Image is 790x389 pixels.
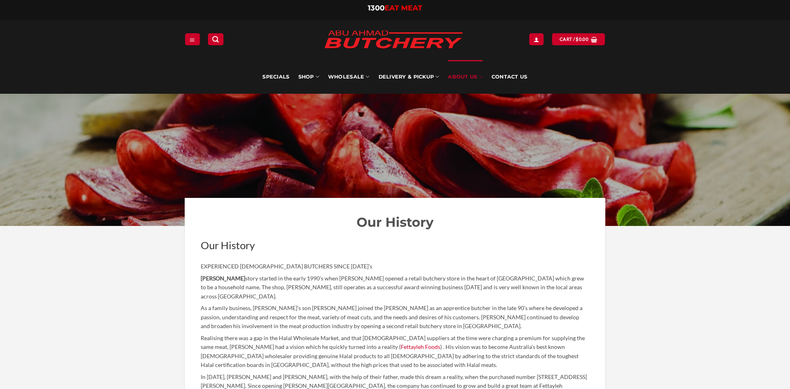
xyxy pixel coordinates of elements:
[262,60,289,94] a: Specials
[492,60,528,94] a: Contact Us
[317,25,470,55] img: Abu Ahmad Butchery
[201,262,589,271] p: EXPERIENCED [DEMOGRAPHIC_DATA] BUTCHERS SINCE [DATE]’s
[529,33,544,45] a: Login
[448,60,482,94] a: About Us
[185,33,200,45] a: Menu
[201,239,255,252] span: Our History
[368,4,422,12] a: 1300EAT MEAT
[368,4,385,12] span: 1300
[401,343,440,350] a: Fettayleh Foods
[201,214,589,231] h2: Our History
[576,36,588,42] bdi: 0.00
[552,33,605,45] a: View cart
[201,334,589,370] p: Realising there was a gap in the Halal Wholesale Market, and that [DEMOGRAPHIC_DATA] suppliers at...
[201,274,589,301] p: story started in the early 1990’s when [PERSON_NAME] opened a retail butchery store in the heart ...
[379,60,439,94] a: Delivery & Pickup
[560,36,588,43] span: Cart /
[328,60,370,94] a: Wholesale
[385,4,422,12] span: EAT MEAT
[201,275,245,282] strong: [PERSON_NAME]
[576,36,578,43] span: $
[208,33,223,45] a: Search
[201,304,589,331] p: As a family business, [PERSON_NAME]’s son [PERSON_NAME] joined the [PERSON_NAME] as an apprentice...
[298,60,319,94] a: SHOP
